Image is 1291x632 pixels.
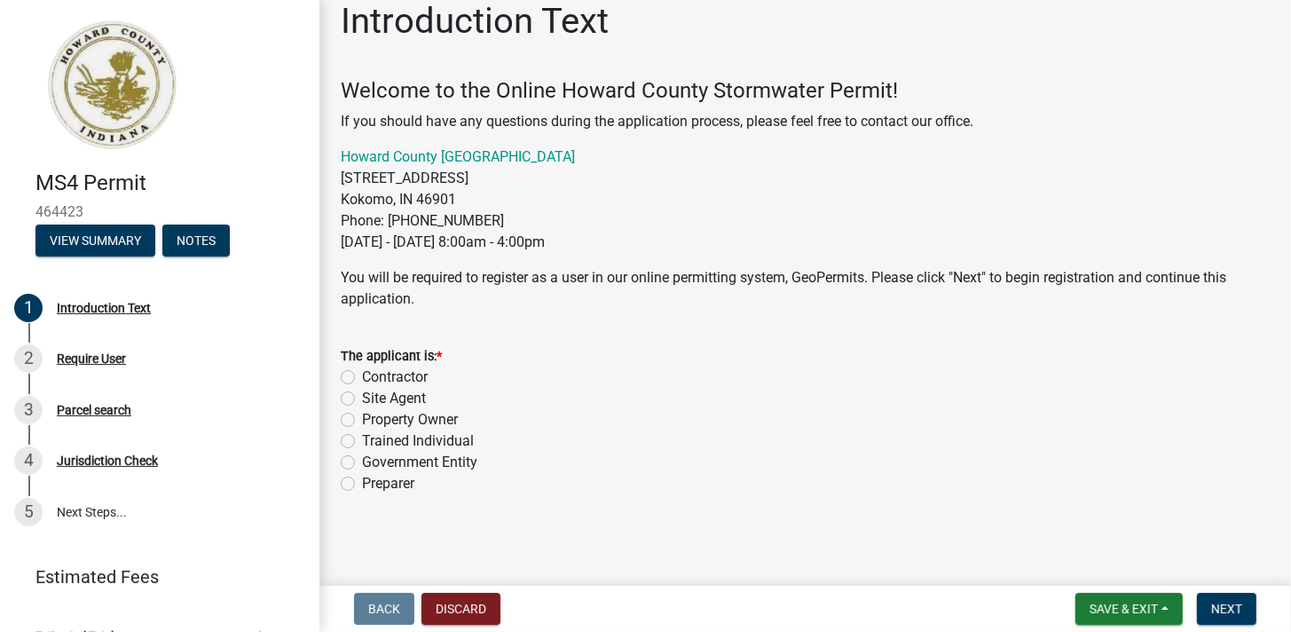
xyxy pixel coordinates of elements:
div: Introduction Text [57,302,151,314]
wm-modal-confirm: Notes [162,234,230,249]
img: Howard County, Indiana [35,19,187,152]
label: The applicant is: [341,351,442,363]
h4: Welcome to the Online Howard County Stormwater Permit! [341,78,1270,104]
div: 2 [14,344,43,373]
button: Notes [162,225,230,257]
label: Site Agent [362,388,426,409]
label: Trained Individual [362,431,474,452]
label: Contractor [362,367,428,388]
a: Howard County [GEOGRAPHIC_DATA] [341,148,575,165]
label: Preparer [362,473,414,494]
label: Property Owner [362,409,458,431]
wm-modal-confirm: Summary [35,234,155,249]
span: Back [368,602,400,616]
button: Discard [421,593,500,625]
button: Back [354,593,414,625]
p: If you should have any questions during the application process, please feel free to contact our ... [341,111,1270,132]
div: 3 [14,396,43,424]
div: 4 [14,446,43,475]
div: Parcel search [57,404,131,416]
p: You will be required to register as a user in our online permitting system, GeoPermits. Please cl... [341,267,1270,310]
div: Jurisdiction Check [57,454,158,467]
label: Government Entity [362,452,477,473]
span: 464423 [35,203,284,220]
button: View Summary [35,225,155,257]
div: Require User [57,352,126,365]
a: Estimated Fees [14,559,291,595]
span: Save & Exit [1090,602,1158,616]
div: 5 [14,498,43,526]
span: Next [1211,602,1242,616]
p: [STREET_ADDRESS] Kokomo, IN 46901 Phone: [PHONE_NUMBER] [DATE] - [DATE] 8:00am - 4:00pm [341,146,1270,253]
button: Next [1197,593,1256,625]
h4: MS4 Permit [35,170,305,196]
button: Save & Exit [1075,593,1183,625]
div: 1 [14,294,43,322]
